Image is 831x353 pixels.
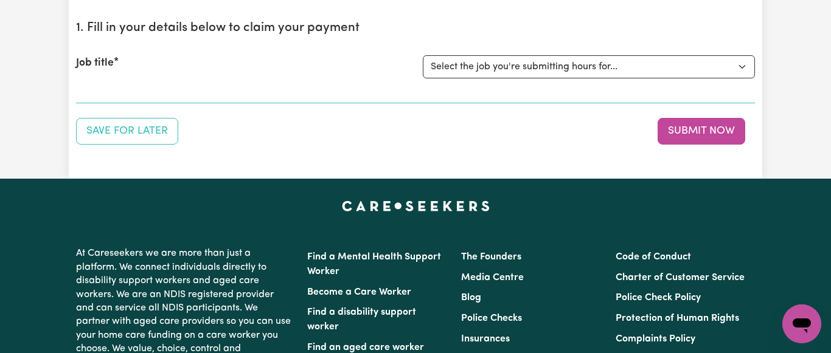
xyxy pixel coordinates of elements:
[76,55,114,71] label: Job title
[616,252,691,262] a: Code of Conduct
[461,314,522,323] a: Police Checks
[616,314,739,323] a: Protection of Human Rights
[616,334,695,344] a: Complaints Policy
[307,307,416,332] a: Find a disability support worker
[76,118,178,145] button: Save your job report
[461,252,521,262] a: The Founders
[616,273,745,283] a: Charter of Customer Service
[307,287,411,297] a: Become a Care Worker
[461,334,510,344] a: Insurances
[307,252,441,276] a: Find a Mental Health Support Worker
[658,118,745,145] button: Submit your job report
[782,304,821,343] iframe: Button to launch messaging window
[461,293,481,303] a: Blog
[342,200,490,210] a: Careseekers home page
[616,293,701,303] a: Police Check Policy
[461,273,524,283] a: Media Centre
[307,343,424,352] a: Find an aged care worker
[76,21,755,36] h2: 1. Fill in your details below to claim your payment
